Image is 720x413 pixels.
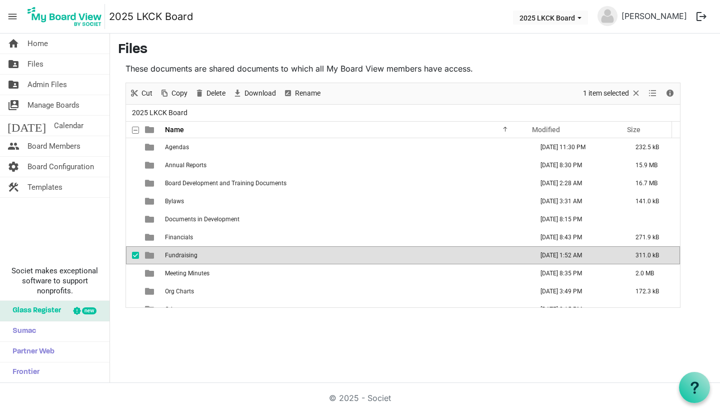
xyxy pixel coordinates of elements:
[7,321,36,341] span: Sumac
[329,393,391,403] a: © 2025 - Societ
[125,63,680,75] p: These documents are shared documents to which all My Board View members have access.
[126,192,139,210] td: checkbox
[158,87,189,100] button: Copy
[139,156,162,174] td: is template cell column header type
[139,192,162,210] td: is template cell column header type
[162,192,530,210] td: Bylaws is template cell column header Name
[54,116,83,136] span: Calendar
[530,156,625,174] td: July 02, 2025 8:30 PM column header Modified
[279,83,324,104] div: Rename
[139,228,162,246] td: is template cell column header type
[530,246,625,264] td: September 09, 2025 1:52 AM column header Modified
[530,264,625,282] td: July 02, 2025 8:35 PM column header Modified
[193,87,227,100] button: Delete
[27,54,43,74] span: Files
[294,87,321,100] span: Rename
[646,87,658,100] button: View dropdownbutton
[24,4,109,29] a: My Board View Logo
[165,180,286,187] span: Board Development and Training Documents
[3,7,22,26] span: menu
[162,246,530,264] td: Fundraising is template cell column header Name
[139,264,162,282] td: is template cell column header type
[231,87,278,100] button: Download
[625,246,680,264] td: 311.0 kB is template cell column header Size
[530,174,625,192] td: September 09, 2025 2:28 AM column header Modified
[139,138,162,156] td: is template cell column header type
[7,177,19,197] span: construction
[7,342,54,362] span: Partner Web
[126,228,139,246] td: checkbox
[162,138,530,156] td: Agendas is template cell column header Name
[7,157,19,177] span: settings
[513,11,588,25] button: 2025 LKCK Board dropdownbutton
[162,156,530,174] td: Annual Reports is template cell column header Name
[625,138,680,156] td: 232.5 kB is template cell column header Size
[130,107,189,119] span: 2025 LKCK Board
[205,87,226,100] span: Delete
[663,87,677,100] button: Details
[126,156,139,174] td: checkbox
[625,174,680,192] td: 16.7 MB is template cell column header Size
[165,306,179,313] span: Other
[7,116,46,136] span: [DATE]
[582,87,630,100] span: 1 item selected
[128,87,154,100] button: Cut
[4,266,105,296] span: Societ makes exceptional software to support nonprofits.
[140,87,153,100] span: Cut
[126,246,139,264] td: checkbox
[109,7,193,27] a: 2025 LKCK Board
[162,228,530,246] td: Financials is template cell column header Name
[7,362,39,382] span: Frontier
[139,300,162,318] td: is template cell column header type
[126,138,139,156] td: checkbox
[27,177,62,197] span: Templates
[139,246,162,264] td: is template cell column header type
[625,300,680,318] td: is template cell column header Size
[162,174,530,192] td: Board Development and Training Documents is template cell column header Name
[7,34,19,54] span: home
[625,192,680,210] td: 141.0 kB is template cell column header Size
[162,210,530,228] td: Documents in Development is template cell column header Name
[7,136,19,156] span: people
[27,34,48,54] span: Home
[27,95,79,115] span: Manage Boards
[24,4,105,29] img: My Board View Logo
[532,126,560,134] span: Modified
[625,210,680,228] td: is template cell column header Size
[579,83,644,104] div: Clear selection
[530,192,625,210] td: June 27, 2025 3:31 AM column header Modified
[165,216,239,223] span: Documents in Development
[139,210,162,228] td: is template cell column header type
[530,282,625,300] td: September 11, 2025 3:49 PM column header Modified
[597,6,617,26] img: no-profile-picture.svg
[7,301,61,321] span: Glass Register
[27,157,94,177] span: Board Configuration
[165,144,189,151] span: Agendas
[118,42,712,59] h3: Files
[162,264,530,282] td: Meeting Minutes is template cell column header Name
[165,126,184,134] span: Name
[126,210,139,228] td: checkbox
[126,83,156,104] div: Cut
[27,75,67,95] span: Admin Files
[625,282,680,300] td: 172.3 kB is template cell column header Size
[156,83,191,104] div: Copy
[581,87,643,100] button: Selection
[617,6,691,26] a: [PERSON_NAME]
[162,282,530,300] td: Org Charts is template cell column header Name
[229,83,279,104] div: Download
[625,264,680,282] td: 2.0 MB is template cell column header Size
[126,300,139,318] td: checkbox
[691,6,712,27] button: logout
[7,95,19,115] span: switch_account
[644,83,661,104] div: View
[165,162,206,169] span: Annual Reports
[625,228,680,246] td: 271.9 kB is template cell column header Size
[139,174,162,192] td: is template cell column header type
[170,87,188,100] span: Copy
[162,300,530,318] td: Other is template cell column header Name
[165,270,209,277] span: Meeting Minutes
[126,174,139,192] td: checkbox
[165,234,193,241] span: Financials
[191,83,229,104] div: Delete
